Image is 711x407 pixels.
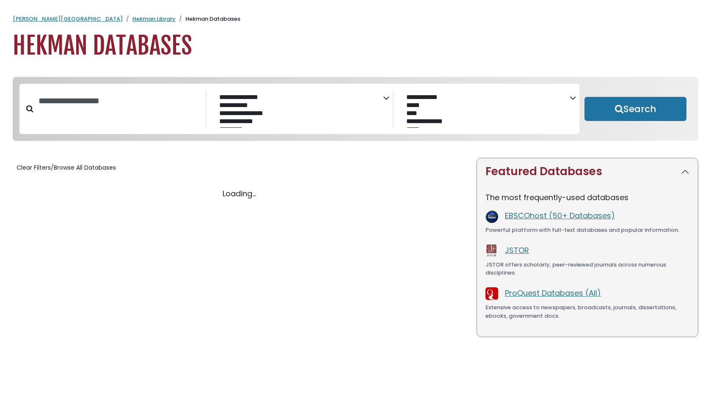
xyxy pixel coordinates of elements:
[33,94,206,108] input: Search database by title or keyword
[132,15,176,23] a: Hekman Library
[584,97,686,121] button: Submit for Search Results
[176,15,240,23] li: Hekman Databases
[485,226,689,234] div: Powerful platform with full-text databases and popular information.
[485,261,689,277] div: JSTOR offers scholarly, peer-reviewed journals across numerous disciplines.
[13,15,698,23] nav: breadcrumb
[505,210,615,221] a: EBSCOhost (50+ Databases)
[213,91,383,128] select: Database Subject Filter
[13,161,120,174] button: Clear Filters/Browse All Databases
[13,15,123,23] a: [PERSON_NAME][GEOGRAPHIC_DATA]
[485,192,689,203] p: The most frequently-used databases
[13,32,698,60] h1: Hekman Databases
[505,245,529,256] a: JSTOR
[485,303,689,320] div: Extensive access to newspapers, broadcasts, journals, dissertations, ebooks, government docs.
[13,188,466,199] div: Loading...
[477,158,698,185] button: Featured Databases
[13,77,698,141] nav: Search filters
[505,288,601,298] a: ProQuest Databases (All)
[400,91,570,128] select: Database Vendors Filter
